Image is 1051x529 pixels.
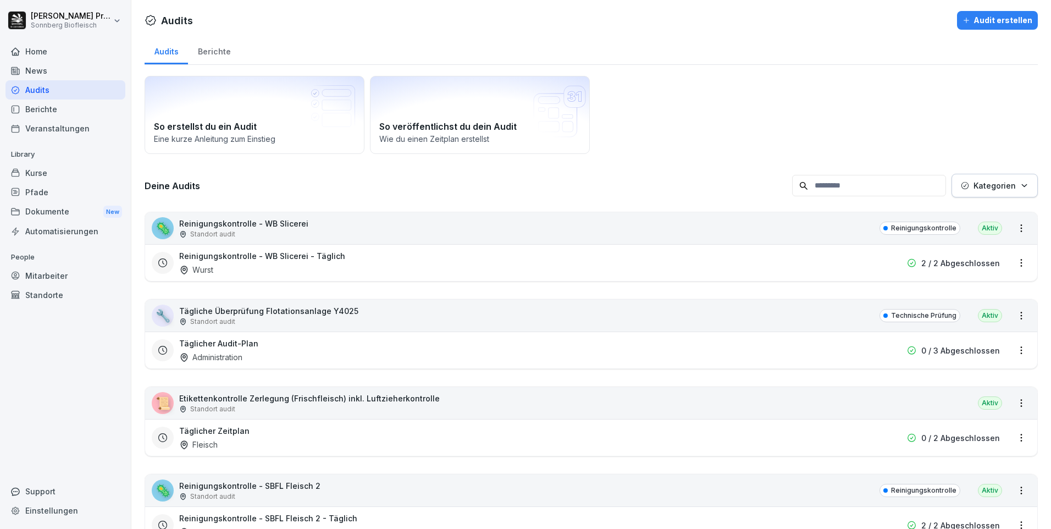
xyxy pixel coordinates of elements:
a: Audits [145,36,188,64]
h3: Täglicher Audit-Plan [179,338,258,349]
a: Berichte [188,36,240,64]
h3: Reinigungskontrolle - SBFL Fleisch 2 - Täglich [179,513,357,524]
div: Administration [179,351,242,363]
p: Reinigungskontrolle [891,223,956,233]
h3: Täglicher Zeitplan [179,425,250,437]
div: Support [5,482,125,501]
p: Standort audit [190,404,235,414]
a: DokumenteNew [5,202,125,222]
h3: Reinigungskontrolle - WB Slicerei - Täglich [179,250,345,262]
p: Standort audit [190,229,235,239]
h1: Audits [161,13,193,28]
p: 2 / 2 Abgeschlossen [921,257,1000,269]
div: Audit erstellen [963,14,1032,26]
p: Reinigungskontrolle - SBFL Fleisch 2 [179,480,320,492]
h2: So veröffentlichst du dein Audit [379,120,580,133]
p: Etikettenkontrolle Zerlegung (Frischfleisch) inkl. Luftzieherkontrolle [179,393,440,404]
div: 🦠 [152,217,174,239]
p: Library [5,146,125,163]
div: 📜 [152,392,174,414]
p: Sonnberg Biofleisch [31,21,111,29]
div: Aktiv [978,484,1002,497]
a: Berichte [5,100,125,119]
a: Standorte [5,285,125,305]
div: Dokumente [5,202,125,222]
div: 🦠 [152,480,174,502]
h2: So erstellst du ein Audit [154,120,355,133]
div: Aktiv [978,396,1002,410]
div: Aktiv [978,309,1002,322]
a: Veranstaltungen [5,119,125,138]
a: Kurse [5,163,125,183]
div: Aktiv [978,222,1002,235]
p: [PERSON_NAME] Preßlauer [31,12,111,21]
p: People [5,249,125,266]
a: Mitarbeiter [5,266,125,285]
a: Einstellungen [5,501,125,520]
p: Kategorien [973,180,1016,191]
p: Wie du einen Zeitplan erstellst [379,133,580,145]
div: Fleisch [179,439,218,450]
a: Pfade [5,183,125,202]
p: 0 / 2 Abgeschlossen [921,432,1000,444]
p: Standort audit [190,492,235,502]
div: Wurst [179,264,213,275]
p: Technische Prüfung [891,311,956,321]
p: Reinigungskontrolle - WB Slicerei [179,218,308,229]
a: So veröffentlichst du dein AuditWie du einen Zeitplan erstellst [370,76,590,154]
a: Home [5,42,125,61]
div: New [103,206,122,218]
p: Tägliche Überprüfung Flotationsanlage Y4025 [179,305,358,317]
button: Kategorien [952,174,1038,197]
p: 0 / 3 Abgeschlossen [921,345,1000,356]
p: Eine kurze Anleitung zum Einstieg [154,133,355,145]
a: News [5,61,125,80]
p: Standort audit [190,317,235,327]
a: So erstellst du ein AuditEine kurze Anleitung zum Einstieg [145,76,364,154]
button: Audit erstellen [957,11,1038,30]
p: Reinigungskontrolle [891,486,956,495]
h3: Deine Audits [145,180,787,192]
a: Audits [5,80,125,100]
a: Automatisierungen [5,222,125,241]
div: 🔧 [152,305,174,327]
